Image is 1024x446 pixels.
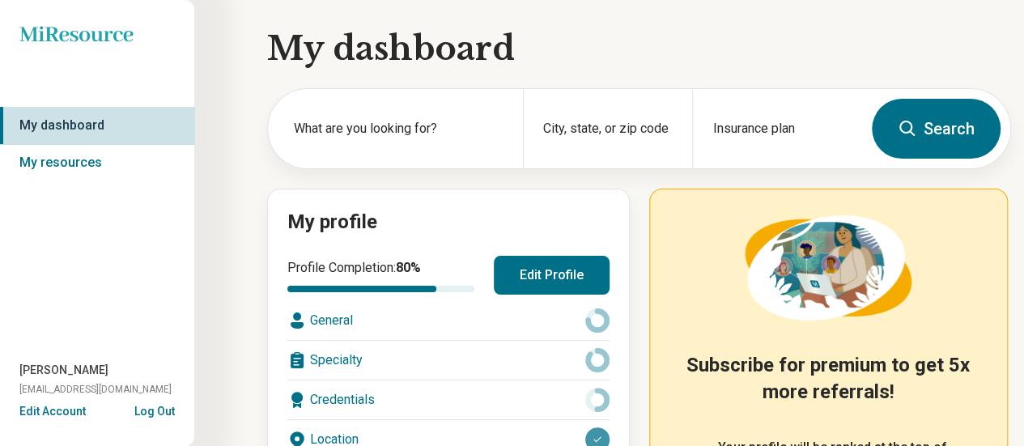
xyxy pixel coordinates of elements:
h2: My profile [287,209,610,236]
div: General [287,301,610,340]
button: Edit Account [19,403,86,420]
div: Credentials [287,380,610,419]
h2: Subscribe for premium to get 5x more referrals! [679,352,978,418]
span: [EMAIL_ADDRESS][DOMAIN_NAME] [19,382,172,397]
div: Specialty [287,341,610,380]
span: [PERSON_NAME] [19,362,108,379]
button: Log Out [134,403,175,416]
button: Edit Profile [494,256,610,295]
label: What are you looking for? [294,119,504,138]
div: Profile Completion: [287,258,474,292]
h1: My dashboard [267,26,1011,71]
button: Search [872,99,1001,159]
span: 80 % [396,260,421,275]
